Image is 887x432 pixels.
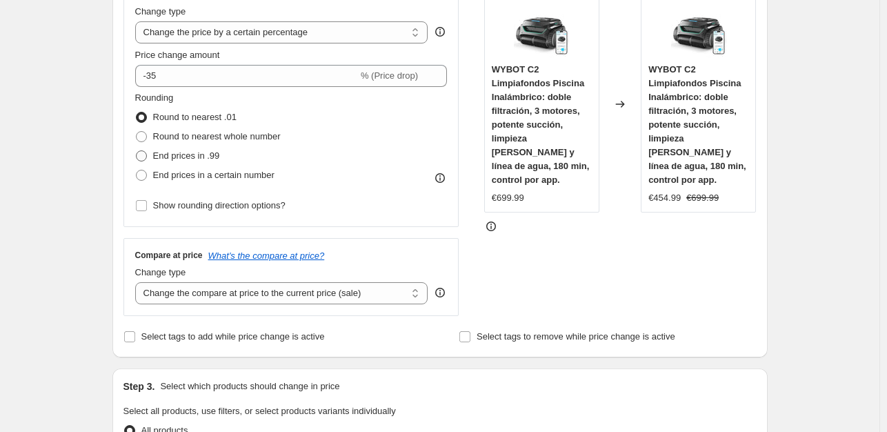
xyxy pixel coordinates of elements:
span: Rounding [135,92,174,103]
span: Show rounding direction options? [153,200,286,210]
div: help [433,286,447,300]
span: Select tags to remove while price change is active [477,331,675,342]
div: €699.99 [492,191,524,205]
span: End prices in .99 [153,150,220,161]
div: €454.99 [648,191,681,205]
span: Price change amount [135,50,220,60]
span: Round to nearest .01 [153,112,237,122]
div: help [433,25,447,39]
span: Change type [135,267,186,277]
span: End prices in a certain number [153,170,275,180]
span: % (Price drop) [361,70,418,81]
span: WYBOT C2 Limpiafondos Piscina Inalámbrico: doble filtración, 3 motores, potente succión, limpieza... [648,64,746,185]
span: Round to nearest whole number [153,131,281,141]
img: 61wB_4vKhCL_80x.jpg [514,3,569,59]
strike: €699.99 [686,191,719,205]
button: What's the compare at price? [208,251,325,261]
span: Select tags to add while price change is active [141,331,325,342]
img: 61wB_4vKhCL_80x.jpg [671,3,726,59]
h3: Compare at price [135,250,203,261]
input: -15 [135,65,358,87]
span: Select all products, use filters, or select products variants individually [123,406,396,416]
span: WYBOT C2 Limpiafondos Piscina Inalámbrico: doble filtración, 3 motores, potente succión, limpieza... [492,64,590,185]
p: Select which products should change in price [160,380,339,393]
h2: Step 3. [123,380,155,393]
span: Change type [135,6,186,17]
